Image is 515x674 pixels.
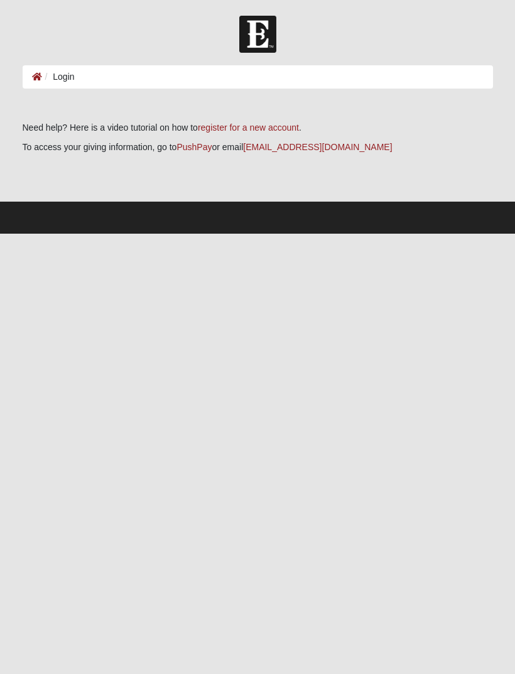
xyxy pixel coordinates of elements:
li: Login [42,70,75,84]
a: PushPay [176,142,212,152]
img: Church of Eleven22 Logo [239,16,276,53]
a: [EMAIL_ADDRESS][DOMAIN_NAME] [243,142,392,152]
p: To access your giving information, go to or email [23,141,493,154]
p: Need help? Here is a video tutorial on how to . [23,121,493,134]
a: register for a new account [198,122,299,133]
